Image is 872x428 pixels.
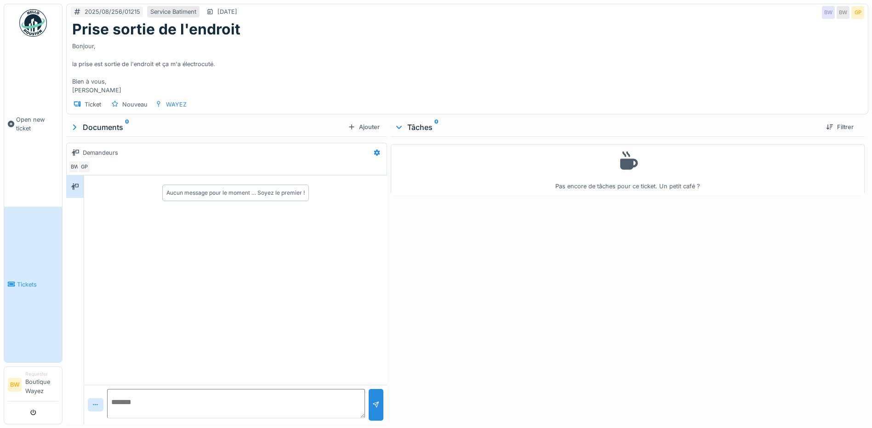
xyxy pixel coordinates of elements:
[166,100,187,109] div: WAYEZ
[122,100,148,109] div: Nouveau
[150,7,196,16] div: Service Batiment
[344,121,383,133] div: Ajouter
[25,371,58,399] li: Boutique Wayez
[8,378,22,392] li: BW
[78,160,91,173] div: GP
[19,9,47,37] img: Badge_color-CXgf-gQk.svg
[70,122,344,133] div: Documents
[68,160,81,173] div: BW
[16,115,58,133] span: Open new ticket
[17,280,58,289] span: Tickets
[4,42,62,207] a: Open new ticket
[822,121,857,133] div: Filtrer
[85,100,101,109] div: Ticket
[72,21,240,38] h1: Prise sortie de l'endroit
[217,7,237,16] div: [DATE]
[394,122,819,133] div: Tâches
[837,6,849,19] div: BW
[434,122,439,133] sup: 0
[851,6,864,19] div: GP
[4,207,62,362] a: Tickets
[125,122,129,133] sup: 0
[8,371,58,401] a: BW RequesterBoutique Wayez
[25,371,58,377] div: Requester
[72,38,862,95] div: Bonjour, la prise est sortie de l'endroit et ça m'a électrocuté. Bien à vous, [PERSON_NAME]
[166,189,305,197] div: Aucun message pour le moment … Soyez le premier !
[85,7,140,16] div: 2025/08/256/01215
[822,6,835,19] div: BW
[83,148,118,157] div: Demandeurs
[397,148,859,191] div: Pas encore de tâches pour ce ticket. Un petit café ?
